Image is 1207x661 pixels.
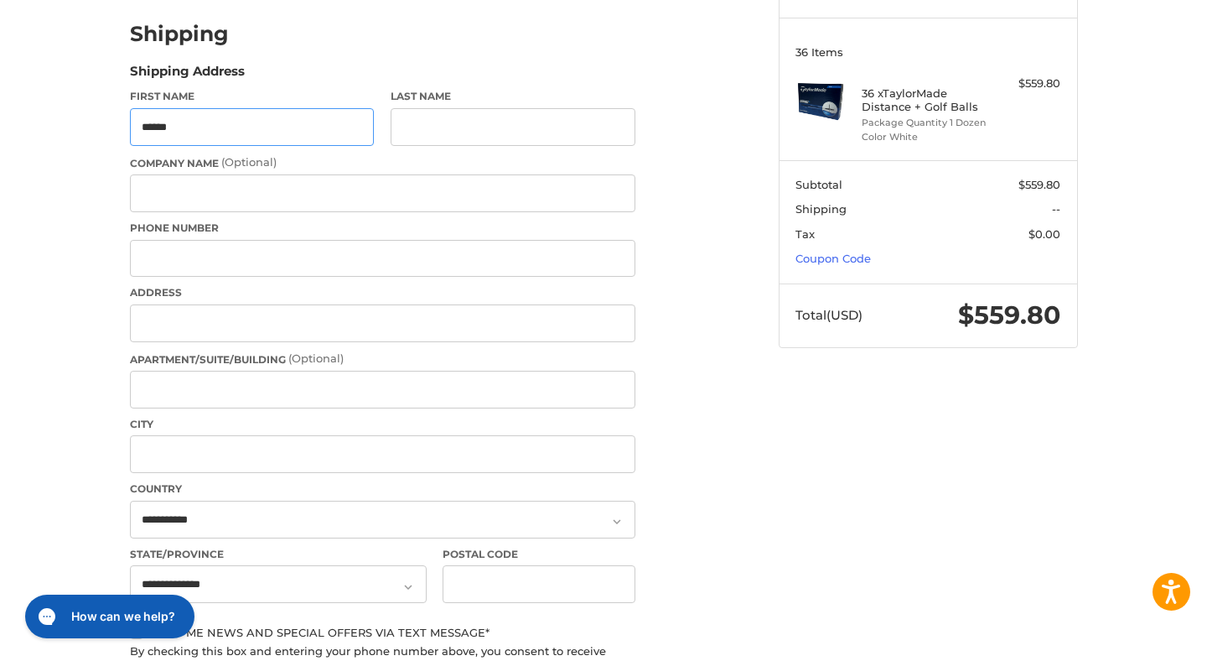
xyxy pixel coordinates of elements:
[130,221,635,236] label: Phone Number
[1018,178,1060,191] span: $559.80
[130,154,635,171] label: Company Name
[130,547,427,562] label: State/Province
[288,351,344,365] small: (Optional)
[130,89,375,104] label: First Name
[795,202,847,216] span: Shipping
[1028,227,1060,241] span: $0.00
[17,589,199,644] iframe: Gorgias live chat messenger
[1052,202,1060,216] span: --
[221,155,277,169] small: (Optional)
[958,299,1060,330] span: $559.80
[862,130,990,144] li: Color White
[795,307,863,323] span: Total (USD)
[130,62,245,89] legend: Shipping Address
[130,626,635,639] label: Send me news and special offers via text message*
[862,86,990,114] h4: 36 x TaylorMade Distance + Golf Balls
[130,351,635,367] label: Apartment/Suite/Building
[795,252,871,265] a: Coupon Code
[795,178,842,191] span: Subtotal
[391,89,635,104] label: Last Name
[795,45,1060,59] h3: 36 Items
[130,285,635,300] label: Address
[795,227,815,241] span: Tax
[443,547,635,562] label: Postal Code
[130,21,229,47] h2: Shipping
[862,116,990,130] li: Package Quantity 1 Dozen
[130,417,635,432] label: City
[994,75,1060,92] div: $559.80
[130,481,635,497] label: Country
